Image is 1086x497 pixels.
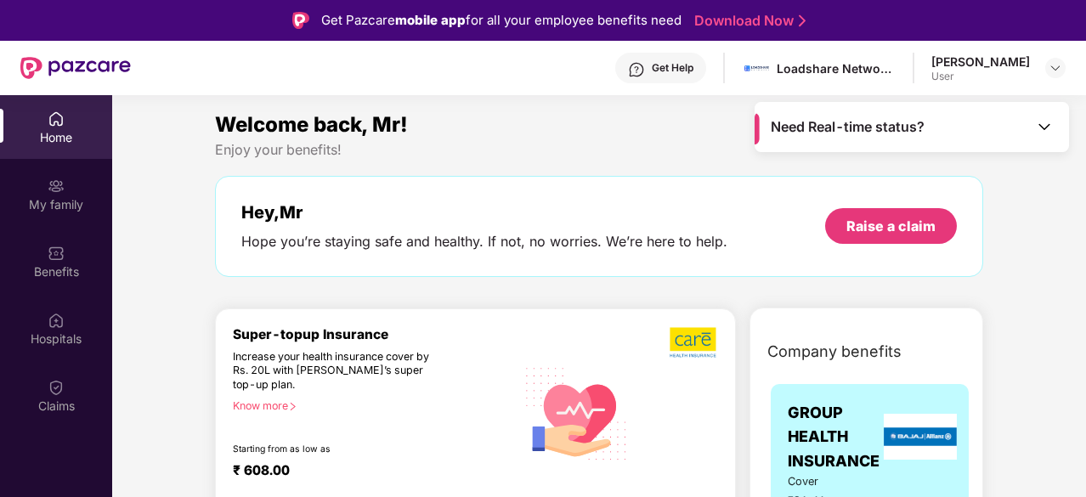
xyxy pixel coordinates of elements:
[48,379,65,396] img: svg+xml;base64,PHN2ZyBpZD0iQ2xhaW0iIHhtbG5zPSJodHRwOi8vd3d3LnczLm9yZy8yMDAwL3N2ZyIgd2lkdGg9IjIwIi...
[931,70,1030,83] div: User
[233,326,516,342] div: Super-topup Insurance
[321,10,682,31] div: Get Pazcare for all your employee benefits need
[233,350,443,393] div: Increase your health insurance cover by Rs. 20L with [PERSON_NAME]’s super top-up plan.
[788,401,880,473] span: GROUP HEALTH INSURANCE
[771,118,925,136] span: Need Real-time status?
[48,312,65,329] img: svg+xml;base64,PHN2ZyBpZD0iSG9zcGl0YWxzIiB4bWxucz0iaHR0cDovL3d3dy53My5vcmcvMjAwMC9zdmciIHdpZHRoPS...
[233,443,444,455] div: Starting from as low as
[48,178,65,195] img: svg+xml;base64,PHN2ZyB3aWR0aD0iMjAiIGhlaWdodD0iMjAiIHZpZXdCb3g9IjAgMCAyMCAyMCIgZmlsbD0ibm9uZSIgeG...
[48,110,65,127] img: svg+xml;base64,PHN2ZyBpZD0iSG9tZSIgeG1sbnM9Imh0dHA6Ly93d3cudzMub3JnLzIwMDAvc3ZnIiB3aWR0aD0iMjAiIG...
[777,60,896,76] div: Loadshare Networks Pvt Ltd
[652,61,693,75] div: Get Help
[395,12,466,28] strong: mobile app
[215,141,983,159] div: Enjoy your benefits!
[694,12,800,30] a: Download Now
[670,326,718,359] img: b5dec4f62d2307b9de63beb79f102df3.png
[233,462,499,483] div: ₹ 608.00
[288,402,297,411] span: right
[846,217,936,235] div: Raise a claim
[628,61,645,78] img: svg+xml;base64,PHN2ZyBpZD0iSGVscC0zMngzMiIgeG1sbnM9Imh0dHA6Ly93d3cudzMub3JnLzIwMDAvc3ZnIiB3aWR0aD...
[516,351,637,474] img: svg+xml;base64,PHN2ZyB4bWxucz0iaHR0cDovL3d3dy53My5vcmcvMjAwMC9zdmciIHhtbG5zOnhsaW5rPSJodHRwOi8vd3...
[767,340,902,364] span: Company benefits
[788,473,850,490] span: Cover
[799,12,806,30] img: Stroke
[744,56,769,81] img: 1629197545249.jpeg
[884,414,957,460] img: insurerLogo
[215,112,408,137] span: Welcome back, Mr!
[20,57,131,79] img: New Pazcare Logo
[48,245,65,262] img: svg+xml;base64,PHN2ZyBpZD0iQmVuZWZpdHMiIHhtbG5zPSJodHRwOi8vd3d3LnczLm9yZy8yMDAwL3N2ZyIgd2lkdGg9Ij...
[931,54,1030,70] div: [PERSON_NAME]
[233,399,506,411] div: Know more
[292,12,309,29] img: Logo
[241,233,727,251] div: Hope you’re staying safe and healthy. If not, no worries. We’re here to help.
[1049,61,1062,75] img: svg+xml;base64,PHN2ZyBpZD0iRHJvcGRvd24tMzJ4MzIiIHhtbG5zPSJodHRwOi8vd3d3LnczLm9yZy8yMDAwL3N2ZyIgd2...
[1036,118,1053,135] img: Toggle Icon
[241,202,727,223] div: Hey, Mr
